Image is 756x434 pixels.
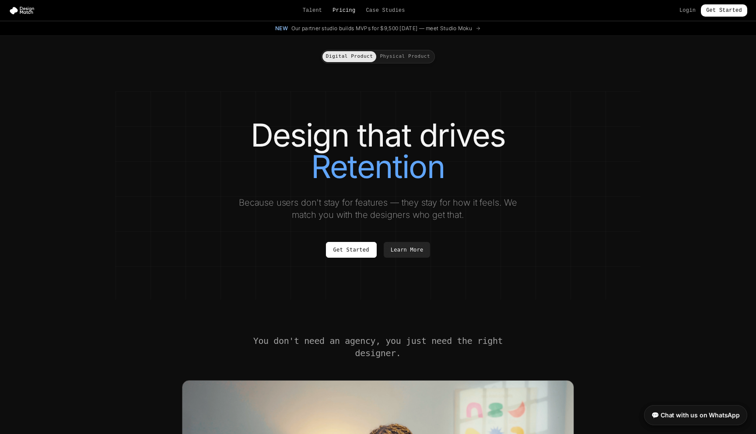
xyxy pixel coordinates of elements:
[275,25,288,32] span: New
[679,7,696,14] a: Login
[322,51,377,62] button: Digital Product
[311,151,445,182] span: Retention
[252,335,504,359] h2: You don't need an agency, you just need the right designer.
[384,242,430,258] a: Learn More
[366,7,405,14] a: Case Studies
[326,242,377,258] a: Get Started
[644,405,747,425] a: 💬 Chat with us on WhatsApp
[133,119,623,182] h1: Design that drives
[231,196,525,221] p: Because users don't stay for features — they stay for how it feels. We match you with the designe...
[376,51,434,62] button: Physical Product
[701,4,747,17] a: Get Started
[303,7,322,14] a: Talent
[9,6,38,15] img: Design Match
[332,7,355,14] a: Pricing
[291,25,472,32] span: Our partner studio builds MVPs for $9,500 [DATE] — meet Studio Moku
